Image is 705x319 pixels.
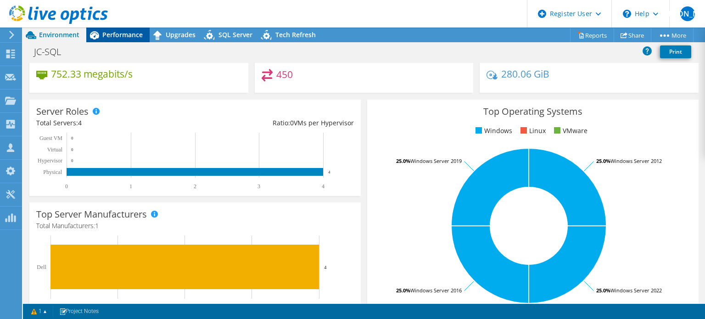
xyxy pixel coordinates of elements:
a: Project Notes [53,306,105,317]
div: Total Servers: [36,118,195,128]
a: Reports [570,28,614,42]
span: 4 [78,118,82,127]
li: Windows [473,126,512,136]
text: Virtual [47,146,63,153]
span: Tech Refresh [275,30,316,39]
text: Hypervisor [38,157,62,164]
svg: \n [623,10,631,18]
text: Dell [37,264,46,270]
span: Performance [102,30,143,39]
tspan: Windows Server 2019 [410,157,462,164]
h3: Top Server Manufacturers [36,209,147,219]
h4: 280.06 GiB [501,69,549,79]
h1: JC-SQL [30,47,75,57]
h4: 450 [276,69,293,79]
text: 4 [328,170,330,174]
h4: Total Manufacturers: [36,221,354,231]
tspan: 25.0% [396,157,410,164]
text: 2 [194,183,196,190]
text: 0 [71,147,73,152]
li: VMware [552,126,587,136]
h3: Top Operating Systems [374,106,692,117]
text: 1 [129,183,132,190]
h4: 752.33 megabits/s [51,69,133,79]
span: 1 [95,221,99,230]
text: 0 [65,183,68,190]
span: 0 [290,118,294,127]
tspan: Windows Server 2012 [610,157,662,164]
tspan: 25.0% [596,287,610,294]
tspan: 25.0% [396,287,410,294]
text: Physical [43,169,62,175]
a: More [651,28,694,42]
a: Print [660,45,691,58]
span: SQL Server [218,30,252,39]
text: Guest VM [39,135,62,141]
text: 4 [324,264,327,270]
span: Upgrades [166,30,196,39]
text: 0 [71,136,73,140]
span: [PERSON_NAME] [680,6,695,21]
h3: Server Roles [36,106,89,117]
text: 4 [322,183,325,190]
tspan: Windows Server 2022 [610,287,662,294]
div: Ratio: VMs per Hypervisor [195,118,354,128]
li: Linux [518,126,546,136]
a: Share [614,28,651,42]
tspan: Windows Server 2016 [410,287,462,294]
text: 0 [71,158,73,163]
a: 1 [25,306,53,317]
span: Environment [39,30,79,39]
tspan: 25.0% [596,157,610,164]
text: 3 [257,183,260,190]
